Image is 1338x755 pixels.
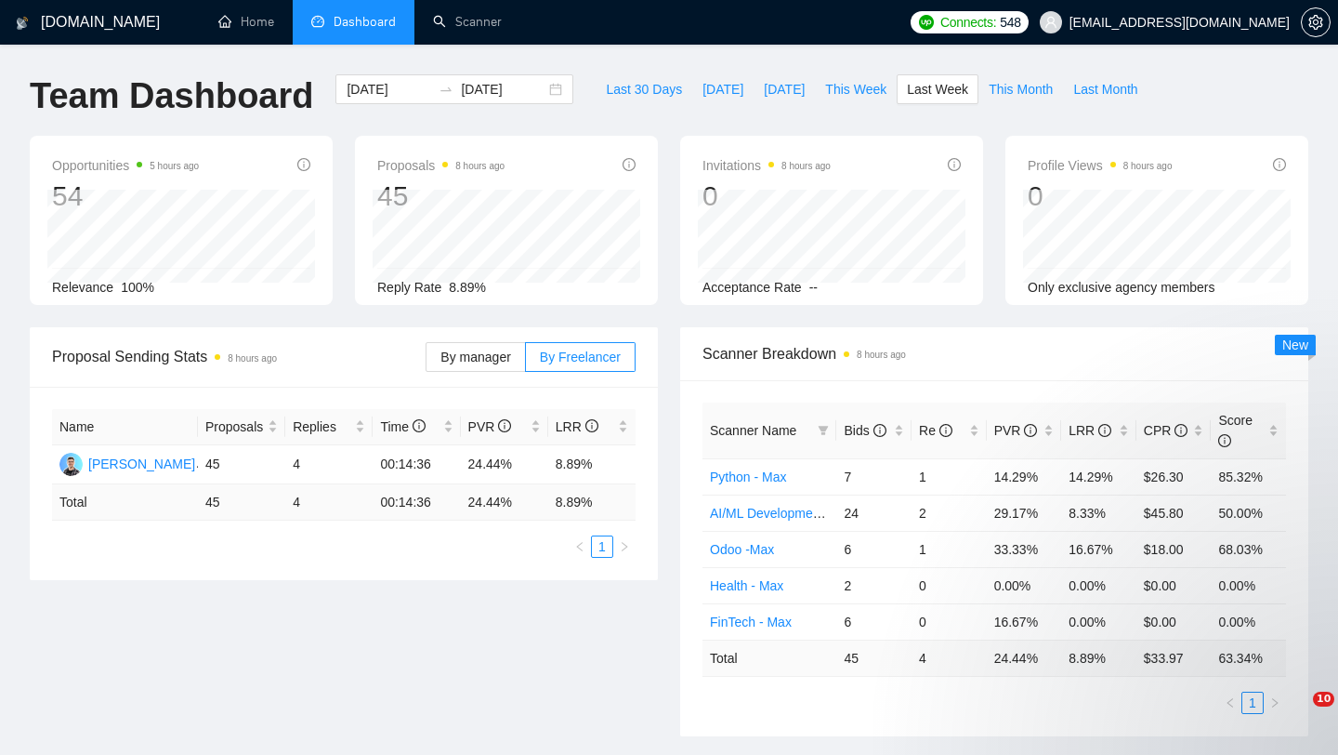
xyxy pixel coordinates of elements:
time: 5 hours ago [150,161,199,171]
span: info-circle [1024,424,1037,437]
button: This Month [978,74,1063,104]
span: info-circle [297,158,310,171]
span: 548 [1000,12,1020,33]
li: 1 [591,536,613,558]
img: logo [16,8,29,38]
li: Previous Page [569,536,591,558]
span: Scanner Name [710,423,796,438]
span: info-circle [585,419,598,432]
td: 24.44% [461,445,548,484]
span: Invitations [702,154,831,177]
img: MZ [59,453,83,476]
td: 0 [912,567,987,603]
td: Total [702,640,836,676]
a: homeHome [218,14,274,30]
td: 29.17% [987,495,1062,531]
td: 8.89 % [548,484,636,521]
span: 8.89% [449,280,486,295]
td: 16.67% [1061,531,1136,567]
span: Relevance [52,280,113,295]
button: left [569,536,591,558]
span: Last 30 Days [606,79,682,99]
iframe: Intercom live chat [1275,692,1319,736]
button: Last Month [1063,74,1148,104]
span: Proposal Sending Stats [52,345,426,368]
li: Previous Page [1219,692,1241,714]
span: Profile Views [1028,154,1173,177]
td: $26.30 [1136,458,1212,495]
time: 8 hours ago [1123,161,1173,171]
span: Acceptance Rate [702,280,802,295]
span: right [619,541,630,552]
a: MZ[PERSON_NAME] [59,456,195,470]
span: Connects: [940,12,996,33]
div: [PERSON_NAME] [88,454,195,474]
td: 8.33% [1061,495,1136,531]
span: This Week [825,79,886,99]
a: Python - Max [710,470,786,484]
span: right [1269,697,1280,709]
span: left [1225,697,1236,709]
button: Last Week [897,74,978,104]
span: info-circle [873,424,886,437]
th: Proposals [198,409,285,445]
button: right [1264,692,1286,714]
span: to [439,82,453,97]
span: Proposals [377,154,505,177]
td: 45 [198,445,285,484]
h1: Team Dashboard [30,74,313,118]
input: Start date [347,79,431,99]
td: 2 [912,495,987,531]
span: Replies [293,417,351,437]
time: 8 hours ago [228,353,277,364]
td: 50.00% [1211,495,1286,531]
a: FinTech - Max [710,615,792,629]
button: left [1219,692,1241,714]
td: 4 [912,640,987,676]
td: 00:14:36 [373,445,460,484]
td: 6 [836,531,912,567]
span: swap-right [439,82,453,97]
td: 1 [912,531,987,567]
span: user [1044,16,1057,29]
span: info-circle [1218,434,1231,447]
a: setting [1301,15,1331,30]
button: [DATE] [692,74,754,104]
span: [DATE] [702,79,743,99]
td: 68.03% [1211,531,1286,567]
input: End date [461,79,545,99]
td: 6 [836,603,912,640]
td: 24 [836,495,912,531]
time: 8 hours ago [857,350,906,360]
li: Next Page [1264,692,1286,714]
span: Scanner Breakdown [702,342,1286,365]
td: 00:14:36 [373,484,460,521]
span: Bids [844,423,885,438]
span: Score [1218,413,1253,448]
a: Odoo -Max [710,542,774,557]
td: 4 [285,445,373,484]
span: Reply Rate [377,280,441,295]
span: left [574,541,585,552]
button: [DATE] [754,74,815,104]
span: Last Month [1073,79,1137,99]
span: filter [814,417,833,444]
th: Replies [285,409,373,445]
span: filter [818,425,829,436]
td: 8.89% [548,445,636,484]
span: By Freelancer [540,350,621,364]
li: 1 [1241,692,1264,714]
img: upwork-logo.png [919,15,934,30]
span: Opportunities [52,154,199,177]
span: info-circle [498,419,511,432]
span: dashboard [311,15,324,28]
td: 2 [836,567,912,603]
span: Dashboard [334,14,396,30]
a: 1 [592,536,612,557]
span: info-circle [939,424,952,437]
span: LRR [556,419,598,434]
td: $18.00 [1136,531,1212,567]
th: Name [52,409,198,445]
span: LRR [1069,423,1111,438]
span: [DATE] [764,79,805,99]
